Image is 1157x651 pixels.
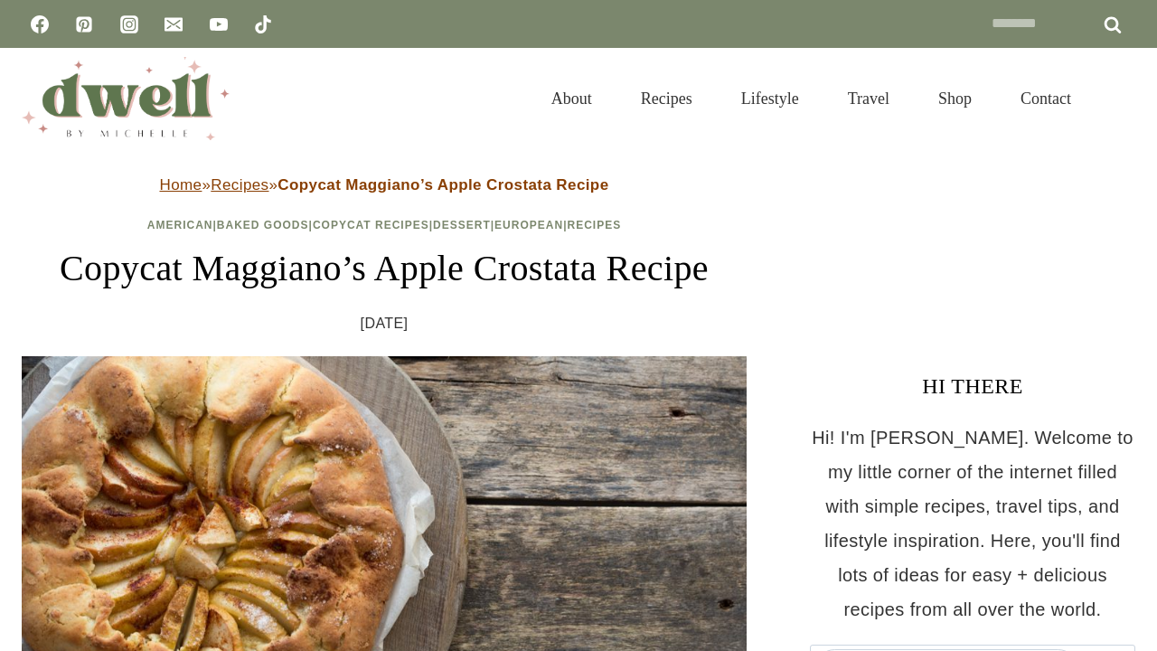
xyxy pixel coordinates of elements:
[147,219,213,231] a: American
[111,6,147,42] a: Instagram
[1105,83,1135,114] button: View Search Form
[567,219,621,231] a: Recipes
[211,176,268,193] a: Recipes
[823,67,914,130] a: Travel
[22,241,747,296] h1: Copycat Maggiano’s Apple Crostata Recipe
[494,219,563,231] a: European
[159,176,202,193] a: Home
[217,219,309,231] a: Baked Goods
[527,67,1096,130] nav: Primary Navigation
[810,370,1135,402] h3: HI THERE
[201,6,237,42] a: YouTube
[433,219,491,231] a: Dessert
[717,67,823,130] a: Lifestyle
[155,6,192,42] a: Email
[245,6,281,42] a: TikTok
[22,57,230,140] img: DWELL by michelle
[66,6,102,42] a: Pinterest
[147,219,621,231] span: | | | | |
[361,310,409,337] time: [DATE]
[159,176,608,193] span: » »
[914,67,996,130] a: Shop
[810,420,1135,627] p: Hi! I'm [PERSON_NAME]. Welcome to my little corner of the internet filled with simple recipes, tr...
[616,67,717,130] a: Recipes
[527,67,616,130] a: About
[277,176,608,193] strong: Copycat Maggiano’s Apple Crostata Recipe
[313,219,429,231] a: Copycat Recipes
[22,6,58,42] a: Facebook
[996,67,1096,130] a: Contact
